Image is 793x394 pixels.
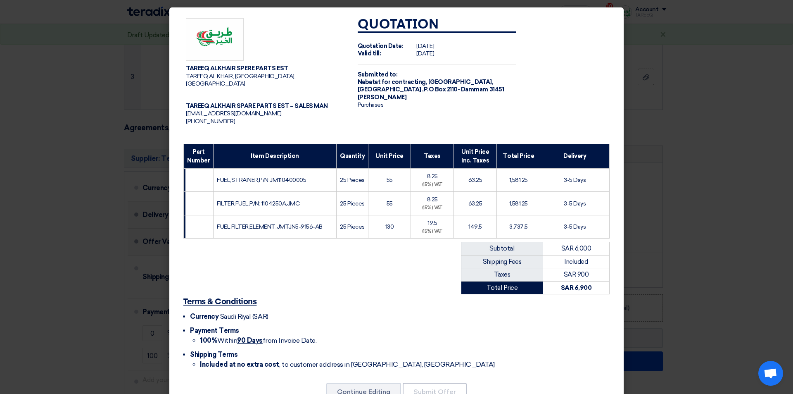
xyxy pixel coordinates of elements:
[340,223,365,230] span: 25 Pieces
[217,200,299,207] span: FILTER,FUEL,P/N: 1104250A,JMC
[358,71,398,78] strong: Submitted to:
[461,255,543,268] td: Shipping Fees
[358,79,504,93] span: [GEOGRAPHIC_DATA], [GEOGRAPHIC_DATA] ,P.O Box 2110- Dammam 31451
[190,327,239,334] span: Payment Terms
[468,200,482,207] span: 63.25
[454,144,497,168] th: Unit Price Inc. Taxes
[509,223,528,230] span: 3,737.5
[497,144,540,168] th: Total Price
[564,223,586,230] span: 3-5 Days
[509,177,528,184] span: 1,581.25
[564,258,588,265] span: Included
[358,79,427,86] span: Nabatat for contracting,
[468,223,482,230] span: 149.5
[416,50,434,57] span: [DATE]
[416,43,434,50] span: [DATE]
[190,313,218,320] span: Currency
[200,337,217,344] strong: 100%
[461,242,543,256] td: Subtotal
[564,177,586,184] span: 3-5 Days
[461,281,543,294] td: Total Price
[387,177,393,184] span: 55
[183,298,256,306] u: Terms & Conditions
[214,144,337,168] th: Item Description
[758,361,783,386] div: Open chat
[200,360,610,370] li: , to customer address in [GEOGRAPHIC_DATA], [GEOGRAPHIC_DATA]
[237,337,263,344] u: 90 Days
[340,200,365,207] span: 25 Pieces
[561,284,592,291] strong: SAR 6,900
[564,200,586,207] span: 3-5 Days
[184,144,214,168] th: Part Number
[414,205,450,212] div: (15%) VAT
[186,118,235,125] span: [PHONE_NUMBER]
[385,223,394,230] span: 130
[186,18,244,61] img: Company Logo
[461,268,543,282] td: Taxes
[427,173,438,180] span: 8.25
[186,65,344,72] div: TAREEQ ALKHAIR SPERE PARTS EST
[564,271,589,278] span: SAR 900
[186,103,344,110] div: TAREEQ ALKHAIR SPARE PARTS EST – SALES MAN
[509,200,528,207] span: 1,581.25
[217,177,306,184] span: FUEL,STRAINER,P/N:JM110400005
[358,94,407,101] span: [PERSON_NAME]
[200,337,316,344] span: Within from Invoice Date.
[543,242,609,256] td: SAR 6,000
[387,200,393,207] span: 55
[468,177,482,184] span: 63.25
[358,50,381,57] strong: Valid till:
[337,144,368,168] th: Quantity
[217,223,323,230] span: FUEL FILTER,ELEMENT:JMTJN5-9156-AB
[368,144,411,168] th: Unit Price
[427,196,438,203] span: 8.25
[340,177,365,184] span: 25 Pieces
[200,361,279,368] strong: Included at no extra cost
[220,313,268,320] span: Saudi Riyal (SAR)
[358,43,404,50] strong: Quotation Date:
[540,144,610,168] th: Delivery
[358,101,384,108] span: Purchases
[411,144,454,168] th: Taxes
[186,73,295,87] span: TAREEQ AL KHAIR, [GEOGRAPHIC_DATA], [GEOGRAPHIC_DATA]
[414,181,450,189] div: (15%) VAT
[358,18,439,31] strong: Quotation
[190,351,237,358] span: Shipping Terms
[186,110,282,117] span: [EMAIL_ADDRESS][DOMAIN_NAME]
[414,228,450,235] div: (15%) VAT
[427,220,437,227] span: 19.5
